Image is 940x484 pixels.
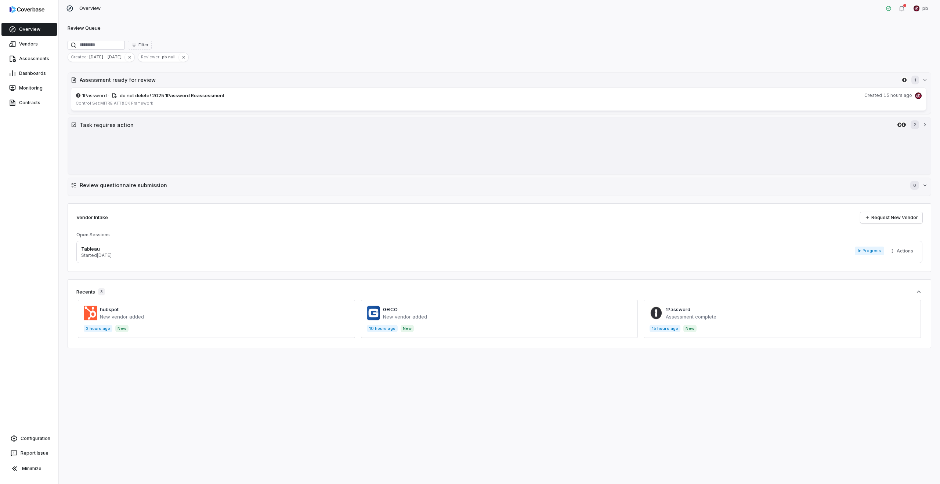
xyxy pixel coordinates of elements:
[68,117,931,132] button: Task requires action1password.com1password.com2
[68,54,89,60] span: Created :
[1,37,57,51] a: Vendors
[915,92,922,99] img: pb null avatar
[666,306,690,312] a: 1Password
[10,6,44,13] img: logo-D7KZi-bG.svg
[914,6,919,11] img: pb undefined avatar
[100,306,119,312] a: hubspot
[76,288,922,295] button: Recents3
[909,3,933,14] button: pb undefined avatarpb
[128,41,152,50] button: Filter
[89,54,124,60] span: [DATE] - [DATE]
[71,87,926,111] a: 1password.com1Password· do not delete! 2025 1Password ReassessmentCreated15 hours agopb null avat...
[864,92,882,98] span: Created
[1,96,57,109] a: Contracts
[1,23,57,36] a: Overview
[82,92,107,99] span: 1Password
[120,92,224,98] span: do not delete! 2025 1Password Reassessment
[76,288,105,295] div: Recents
[76,241,922,263] a: TableauStarted[DATE]In ProgressMore actions
[383,306,398,312] a: GEICO
[162,54,178,60] span: pb null
[883,92,912,98] span: 15 hours ago
[76,214,108,221] h2: Vendor Intake
[68,25,101,32] h1: Review Queue
[79,6,101,11] span: Overview
[1,81,57,95] a: Monitoring
[910,181,919,190] span: 0
[887,245,918,256] button: More actions
[80,76,899,84] h2: Assessment ready for review
[80,121,894,129] h2: Task requires action
[68,73,931,87] button: Assessment ready for review1password.com1
[3,461,55,476] button: Minimize
[76,232,110,238] h3: Open Sessions
[860,212,922,223] a: Request New Vendor
[1,67,57,80] a: Dashboards
[911,76,919,84] span: 1
[98,288,105,295] span: 3
[1,52,57,65] a: Assessments
[76,101,153,106] span: Control Set: MITRE ATT&CK Framework
[80,181,903,189] h2: Review questionnaire submission
[108,92,109,99] span: ·
[922,6,928,11] span: pb
[855,247,884,255] span: In Progress
[68,178,931,193] button: Review questionnaire submission0
[3,432,55,445] a: Configuration
[138,54,162,60] span: Reviewer :
[138,42,148,48] span: Filter
[3,447,55,460] button: Report Issue
[911,120,919,129] span: 2
[81,252,112,258] p: Started [DATE]
[81,245,112,253] p: Tableau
